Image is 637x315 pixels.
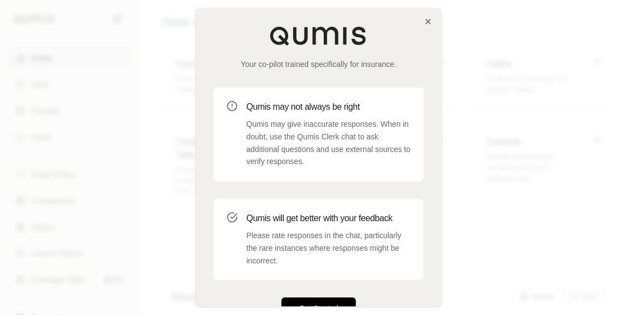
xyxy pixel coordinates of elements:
[246,118,411,168] p: Qumis may give inaccurate responses. When in doubt, use the Qumis Clerk chat to ask additional qu...
[214,59,424,70] p: Your co-pilot trained specifically for insurance.
[246,212,411,225] h3: Qumis will get better with your feedback
[269,26,368,46] img: Qumis Logo
[246,229,411,267] p: Please rate responses in the chat, particularly the rare instances where responses might be incor...
[246,100,411,114] h3: Qumis may not always be right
